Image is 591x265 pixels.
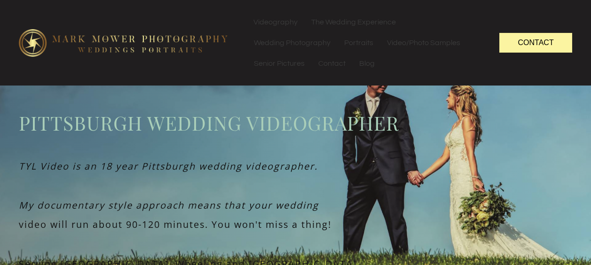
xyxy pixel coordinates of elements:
p: video will run about 90-120 minutes. You won't miss a thing! [19,217,572,232]
span: Contact [518,39,554,47]
a: The Wedding Experience [305,12,402,32]
a: Wedding Photography [247,32,337,53]
em: TYL Video is an 18 year Pittsburgh wedding videographer. [19,160,318,172]
a: Portraits [338,32,380,53]
a: Video/Photo Samples [380,32,467,53]
span: Pittsburgh wedding videographer [19,109,572,136]
a: Contact [312,53,352,74]
img: logo-edit1 [19,29,228,57]
a: Blog [353,53,381,74]
em: My documentary style approach means that your wedding [19,199,319,211]
a: Senior Pictures [247,53,311,74]
a: Videography [247,12,304,32]
a: Contact [499,33,572,52]
nav: Menu [247,12,481,74]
